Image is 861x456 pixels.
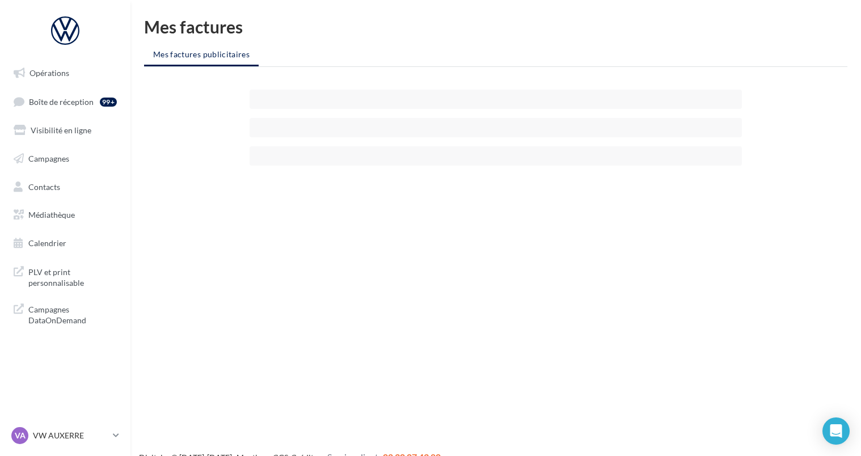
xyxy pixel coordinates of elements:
[7,297,124,331] a: Campagnes DataOnDemand
[822,417,850,445] div: Open Intercom Messenger
[29,96,94,106] span: Boîte de réception
[9,425,121,446] a: VA VW AUXERRE
[28,238,66,248] span: Calendrier
[28,302,117,326] span: Campagnes DataOnDemand
[7,203,124,227] a: Médiathèque
[7,90,124,114] a: Boîte de réception99+
[7,119,124,142] a: Visibilité en ligne
[28,154,69,163] span: Campagnes
[7,61,124,85] a: Opérations
[31,125,91,135] span: Visibilité en ligne
[29,68,69,78] span: Opérations
[144,18,847,35] h1: Mes factures
[7,147,124,171] a: Campagnes
[15,430,26,441] span: VA
[28,264,117,289] span: PLV et print personnalisable
[7,231,124,255] a: Calendrier
[28,181,60,191] span: Contacts
[7,260,124,293] a: PLV et print personnalisable
[28,210,75,219] span: Médiathèque
[33,430,108,441] p: VW AUXERRE
[100,98,117,107] div: 99+
[7,175,124,199] a: Contacts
